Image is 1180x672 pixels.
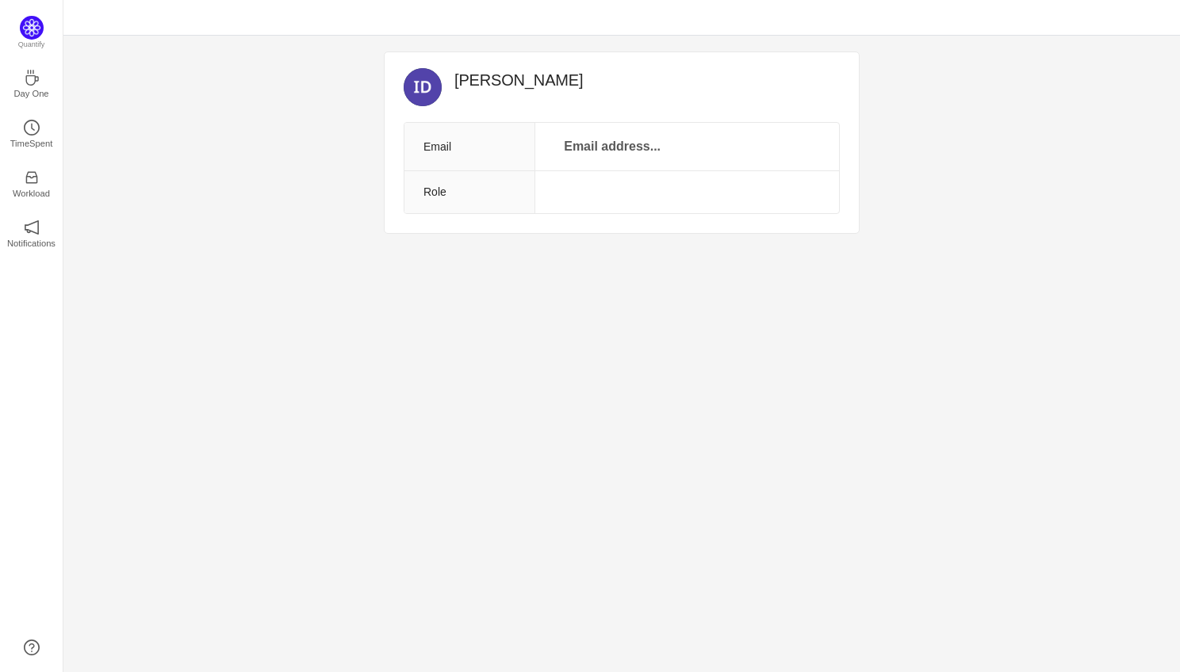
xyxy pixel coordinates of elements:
[24,174,40,190] a: icon: inboxWorkload
[404,171,535,214] th: Role
[24,120,40,136] i: icon: clock-circle
[7,236,56,250] p: Notifications
[18,40,45,51] p: Quantify
[454,68,840,92] h2: [PERSON_NAME]
[24,224,40,240] a: icon: notificationNotifications
[10,136,53,151] p: TimeSpent
[554,136,670,158] p: Email address...
[24,74,40,90] a: icon: coffeeDay One
[404,123,535,171] th: Email
[404,68,442,106] img: ID
[13,186,50,200] p: Workload
[20,16,44,40] img: Quantify
[13,86,48,101] p: Day One
[24,170,40,185] i: icon: inbox
[24,220,40,235] i: icon: notification
[24,640,40,655] a: icon: question-circle
[24,124,40,140] a: icon: clock-circleTimeSpent
[24,70,40,86] i: icon: coffee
